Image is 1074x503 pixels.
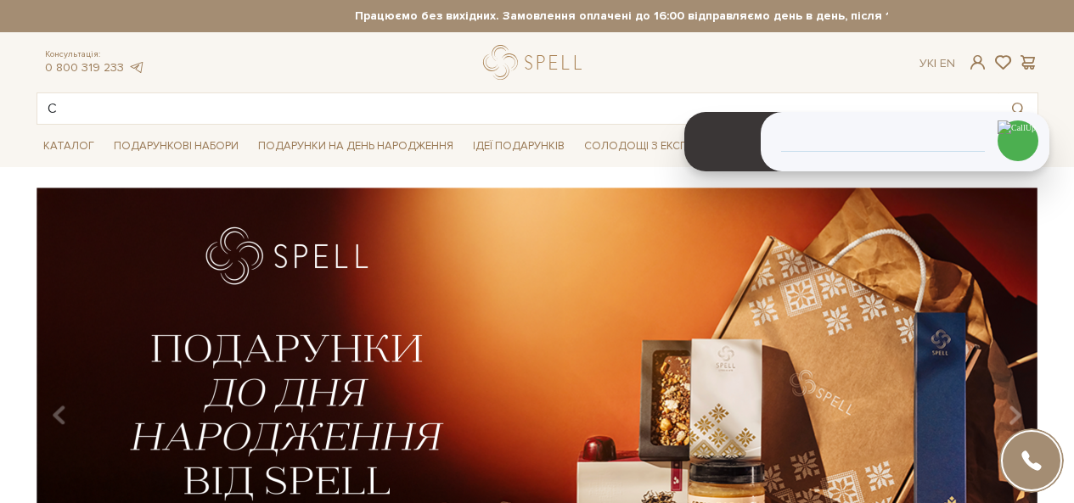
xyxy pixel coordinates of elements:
[37,133,101,159] span: Каталог
[466,133,571,159] span: Ідеї подарунків
[251,133,460,159] span: Подарунки на День народження
[45,60,124,75] a: 0 800 319 233
[45,49,145,60] span: Консультація:
[128,60,145,75] a: telegram
[577,131,790,160] a: Солодощі з експрес-доставкою
[940,56,955,70] a: En
[934,56,936,70] span: |
[998,93,1037,124] button: Пошук товару у каталозі
[107,133,245,159] span: Подарункові набори
[37,93,998,124] input: Пошук товару у каталозі
[919,56,955,71] div: Ук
